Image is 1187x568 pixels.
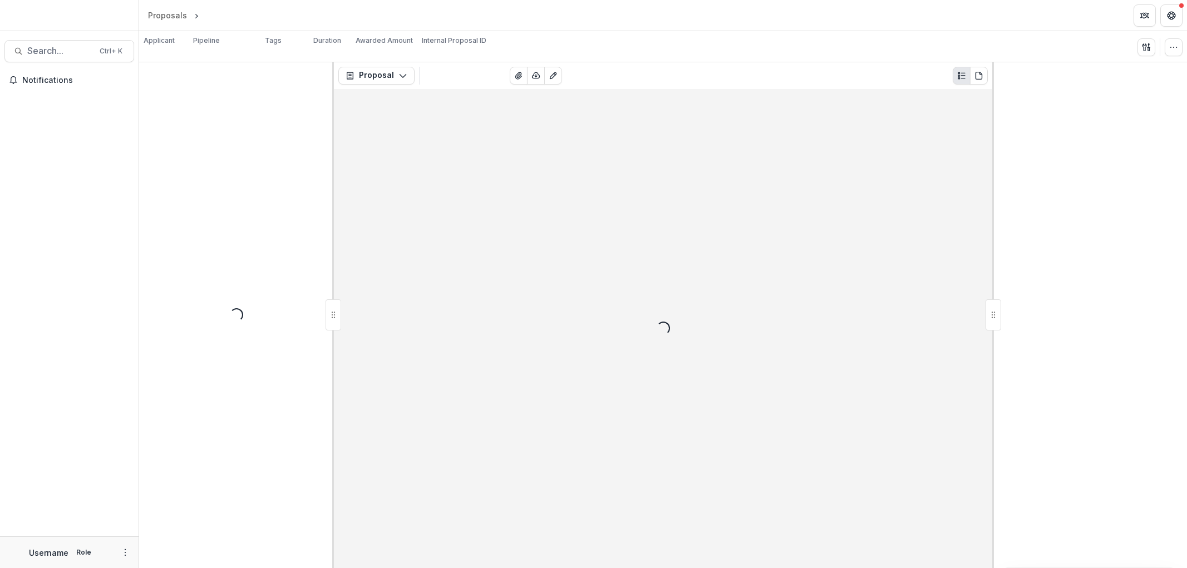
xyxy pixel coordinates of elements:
p: Applicant [144,36,175,46]
button: Proposal [338,67,415,85]
a: Proposals [144,7,191,23]
p: Pipeline [193,36,220,46]
button: Search... [4,40,134,62]
p: Awarded Amount [356,36,413,46]
button: Notifications [4,71,134,89]
p: Username [29,547,68,559]
button: Plaintext view [953,67,971,85]
button: Partners [1134,4,1156,27]
nav: breadcrumb [144,7,249,23]
button: Get Help [1160,4,1183,27]
p: Tags [265,36,282,46]
button: View Attached Files [510,67,528,85]
span: Notifications [22,76,130,85]
div: Proposals [148,9,187,21]
p: Duration [313,36,341,46]
span: Search... [27,46,93,56]
div: Ctrl + K [97,45,125,57]
button: PDF view [970,67,988,85]
button: More [119,546,132,559]
p: Internal Proposal ID [422,36,486,46]
button: Edit as form [544,67,562,85]
p: Role [73,547,95,557]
